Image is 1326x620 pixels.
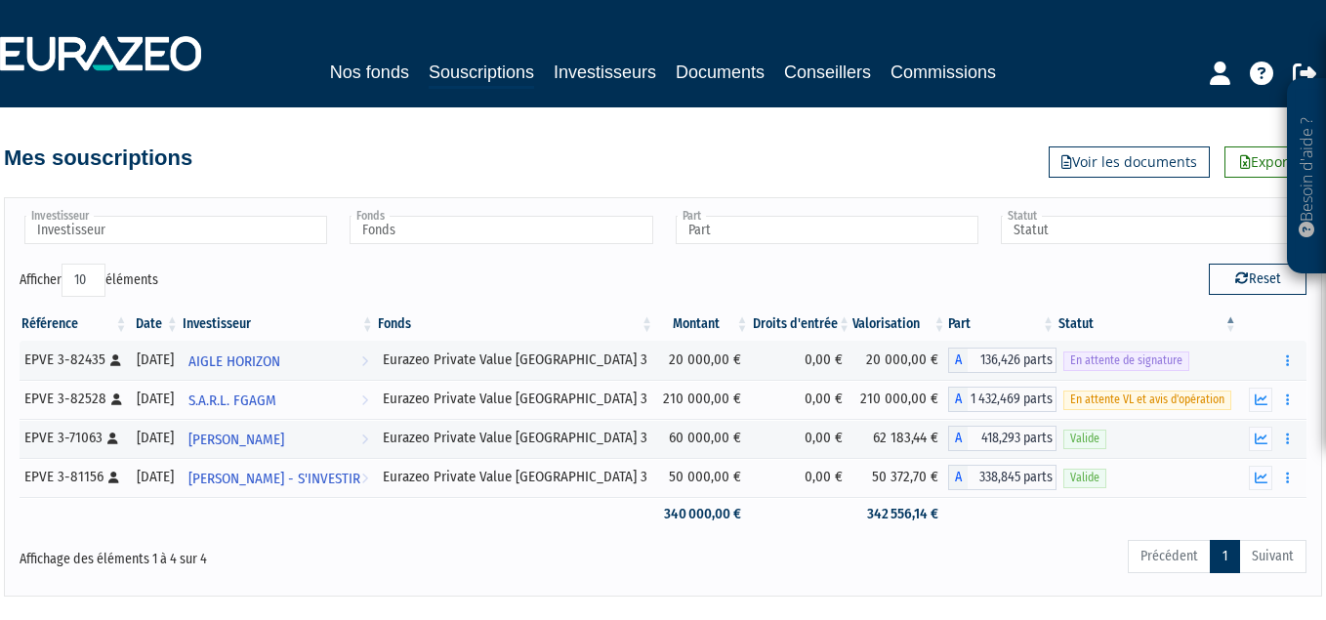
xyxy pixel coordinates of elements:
div: EPVE 3-82528 [24,389,123,409]
td: 340 000,00 € [655,497,750,531]
a: 1 [1210,540,1240,573]
i: [Français] Personne physique [111,393,122,405]
a: S.A.R.L. FGAGM [181,380,376,419]
th: Fonds: activer pour trier la colonne par ordre croissant [376,308,655,341]
a: Investisseurs [554,59,656,86]
div: A - Eurazeo Private Value Europe 3 [948,348,1057,373]
th: Droits d'entrée: activer pour trier la colonne par ordre croissant [751,308,853,341]
th: Référence : activer pour trier la colonne par ordre croissant [20,308,130,341]
td: 50 372,70 € [852,458,947,497]
td: 342 556,14 € [852,497,947,531]
a: Commissions [891,59,996,86]
a: Conseillers [784,59,871,86]
td: 0,00 € [751,380,853,419]
div: [DATE] [137,350,174,370]
td: 210 000,00 € [655,380,750,419]
i: [Français] Personne physique [107,433,118,444]
th: Investisseur: activer pour trier la colonne par ordre croissant [181,308,376,341]
th: Statut : activer pour trier la colonne par ordre d&eacute;croissant [1057,308,1239,341]
label: Afficher éléments [20,264,158,297]
th: Montant: activer pour trier la colonne par ordre croissant [655,308,750,341]
select: Afficheréléments [62,264,105,297]
span: A [948,465,968,490]
td: 210 000,00 € [852,380,947,419]
td: 20 000,00 € [852,341,947,380]
p: Besoin d'aide ? [1296,89,1318,265]
div: Eurazeo Private Value [GEOGRAPHIC_DATA] 3 [383,467,648,487]
i: Voir l'investisseur [361,383,368,419]
div: [DATE] [137,428,174,448]
span: A [948,426,968,451]
span: En attente de signature [1063,351,1189,370]
div: Eurazeo Private Value [GEOGRAPHIC_DATA] 3 [383,350,648,370]
th: Date: activer pour trier la colonne par ordre croissant [130,308,181,341]
td: 50 000,00 € [655,458,750,497]
div: A - Eurazeo Private Value Europe 3 [948,387,1057,412]
td: 0,00 € [751,341,853,380]
div: Eurazeo Private Value [GEOGRAPHIC_DATA] 3 [383,428,648,448]
a: Exporter [1224,146,1322,178]
td: 62 183,44 € [852,419,947,458]
td: 0,00 € [751,458,853,497]
span: Valide [1063,430,1106,448]
span: S.A.R.L. FGAGM [188,383,276,419]
a: [PERSON_NAME] [181,419,376,458]
button: Reset [1209,264,1306,295]
a: Documents [676,59,765,86]
span: [PERSON_NAME] - S'INVESTIR [188,461,360,497]
div: A - Eurazeo Private Value Europe 3 [948,465,1057,490]
div: EPVE 3-82435 [24,350,123,370]
span: 136,426 parts [968,348,1057,373]
i: Voir l'investisseur [361,422,368,458]
span: 338,845 parts [968,465,1057,490]
span: A [948,387,968,412]
span: A [948,348,968,373]
i: [Français] Personne physique [110,354,121,366]
a: [PERSON_NAME] - S'INVESTIR [181,458,376,497]
i: Voir l'investisseur [361,344,368,380]
div: Affichage des éléments 1 à 4 sur 4 [20,538,539,569]
span: 1 432,469 parts [968,387,1057,412]
td: 60 000,00 € [655,419,750,458]
td: 0,00 € [751,419,853,458]
span: AIGLE HORIZON [188,344,280,380]
span: Valide [1063,469,1106,487]
span: [PERSON_NAME] [188,422,284,458]
th: Valorisation: activer pour trier la colonne par ordre croissant [852,308,947,341]
h4: Mes souscriptions [4,146,192,170]
div: [DATE] [137,389,174,409]
span: 418,293 parts [968,426,1057,451]
td: 20 000,00 € [655,341,750,380]
a: AIGLE HORIZON [181,341,376,380]
i: Voir l'investisseur [361,461,368,497]
div: [DATE] [137,467,174,487]
a: Voir les documents [1049,146,1210,178]
th: Part: activer pour trier la colonne par ordre croissant [948,308,1057,341]
div: EPVE 3-81156 [24,467,123,487]
a: Nos fonds [330,59,409,86]
div: EPVE 3-71063 [24,428,123,448]
div: A - Eurazeo Private Value Europe 3 [948,426,1057,451]
span: En attente VL et avis d'opération [1063,391,1231,409]
div: Eurazeo Private Value [GEOGRAPHIC_DATA] 3 [383,389,648,409]
i: [Français] Personne physique [108,472,119,483]
a: Souscriptions [429,59,534,89]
